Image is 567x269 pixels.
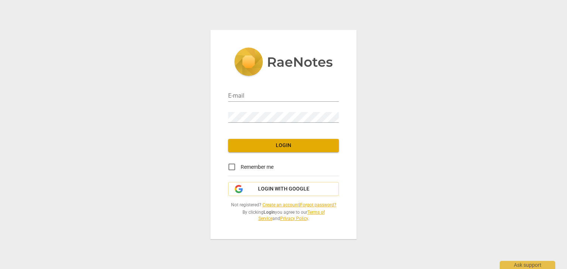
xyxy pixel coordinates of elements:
[500,261,555,269] div: Ask support
[258,185,309,193] span: Login with Google
[280,216,308,221] a: Privacy Policy
[258,210,325,221] a: Terms of Service
[228,202,339,208] span: Not registered? |
[241,163,274,171] span: Remember me
[234,142,333,149] span: Login
[234,48,333,78] img: 5ac2273c67554f335776073100b6d88f.svg
[228,139,339,152] button: Login
[228,209,339,221] span: By clicking you agree to our and .
[264,210,275,215] b: Login
[262,202,299,207] a: Create an account
[300,202,336,207] a: Forgot password?
[228,182,339,196] button: Login with Google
